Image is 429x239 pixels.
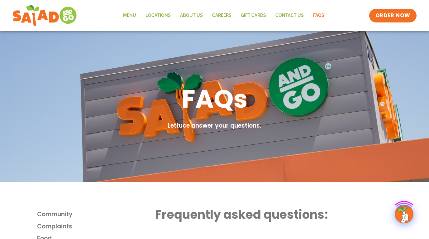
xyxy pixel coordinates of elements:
span: ORDER NOW [375,12,410,19]
a: Community [37,210,155,219]
img: new-SAG-logo-768×292 [12,3,78,28]
a: Contact Us [271,8,308,23]
h2: Frequently asked questions: [155,207,392,222]
a: FAQs [308,8,329,23]
a: Complaints [37,222,155,231]
h1: FAQs [182,83,248,115]
a: Locations [141,8,175,23]
a: GIFT CARDS [236,8,271,23]
a: About Us [175,8,207,23]
nav: Menu [118,8,329,23]
a: ORDER NOW [369,9,417,22]
span: Community [37,210,73,219]
a: Menu [118,8,141,23]
h2: Lettuce answer your questions. [168,121,261,130]
span: Complaints [37,222,72,231]
a: Careers [207,8,236,23]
